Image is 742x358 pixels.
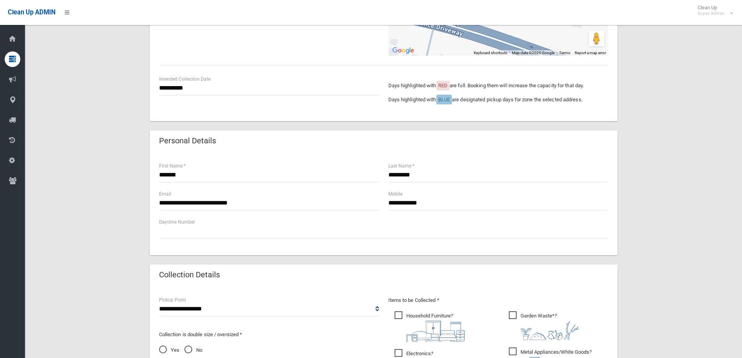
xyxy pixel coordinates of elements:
img: aa9efdbe659d29b613fca23ba79d85cb.png [406,321,465,342]
img: 4fd8a5c772b2c999c83690221e5242e0.png [521,321,579,340]
span: Yes [159,346,179,355]
span: Clean Up [694,5,732,16]
p: Collection is double size / oversized * [159,330,379,339]
a: Open this area in Google Maps (opens a new window) [390,46,416,56]
span: Map data ©2025 Google [512,51,554,55]
i: ? [406,313,465,342]
span: Household Furniture [395,311,465,342]
a: Terms (opens in new tab) [559,51,570,55]
img: Google [390,46,416,56]
button: Drag Pegman onto the map to open Street View [589,31,604,46]
p: Days highlighted with are designated pickup days for zone the selected address. [388,95,608,104]
p: Days highlighted with are full. Booking them will increase the capacity for that day. [388,81,608,90]
a: Report a map error [575,51,606,55]
p: Items to be Collected * [388,296,608,305]
button: Keyboard shortcuts [474,50,507,56]
span: No [184,346,202,355]
header: Collection Details [150,267,229,282]
span: BLUE [438,97,450,102]
small: Super Admin [698,11,724,16]
span: Clean Up ADMIN [8,9,55,16]
header: Personal Details [150,133,225,148]
span: Garden Waste* [509,311,579,340]
i: ? [521,313,579,340]
span: RED [438,83,448,88]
